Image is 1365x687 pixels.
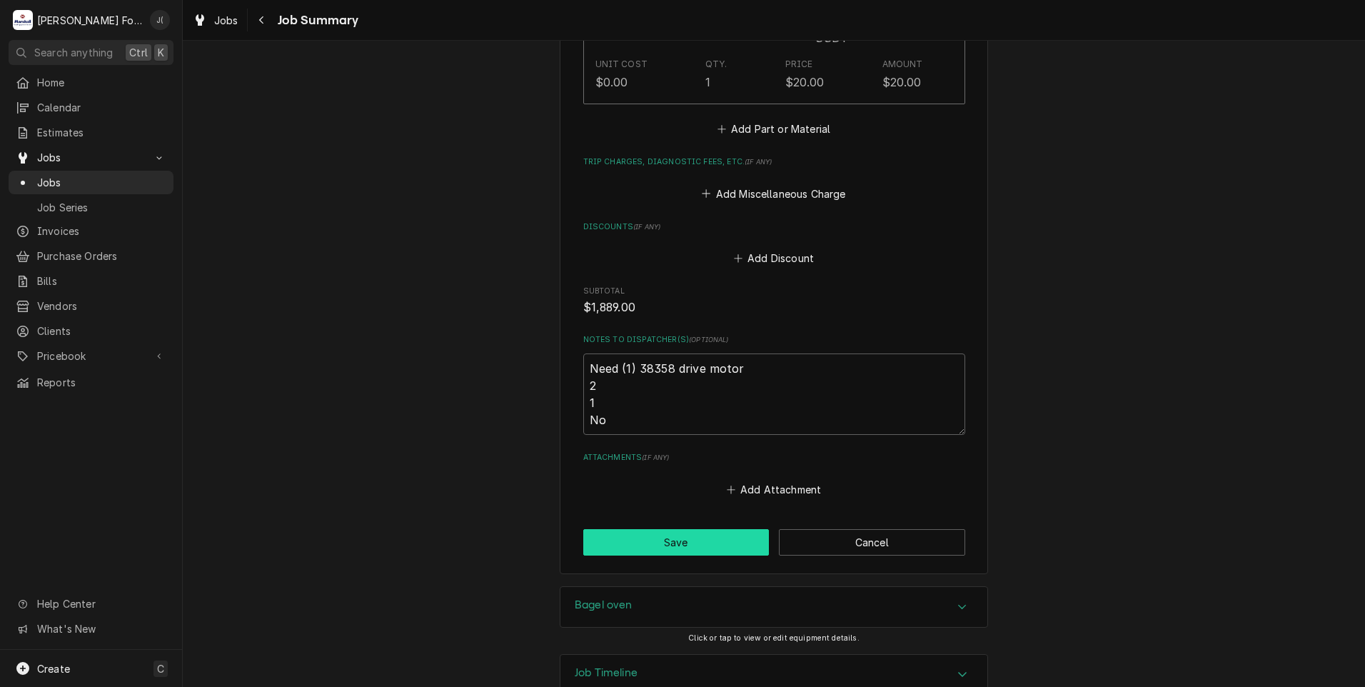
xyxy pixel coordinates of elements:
div: Button Group Row [583,529,965,556]
div: Discounts [583,221,965,269]
a: Calendar [9,96,173,119]
div: Button Group [583,529,965,556]
textarea: Need (1) 38358 drive motor 2 1 No [583,353,965,435]
button: Accordion Details Expand Trigger [560,587,987,627]
span: ( if any ) [745,158,772,166]
div: Bagel oven [560,586,988,628]
span: Home [37,75,166,90]
div: $20.00 [785,74,825,91]
span: Help Center [37,596,165,611]
span: Subtotal [583,286,965,297]
div: Accordion Header [560,587,987,627]
span: Create [37,663,70,675]
div: Amount [882,58,923,71]
div: Trip Charges, Diagnostic Fees, etc. [583,156,965,204]
a: Vendors [9,294,173,318]
div: Qty. [705,58,727,71]
span: Estimates [37,125,166,140]
button: Save [583,529,770,556]
a: Bills [9,269,173,293]
a: Reports [9,371,173,394]
span: $1,889.00 [583,301,635,314]
span: Pricebook [37,348,145,363]
div: 1 [705,74,710,91]
span: What's New [37,621,165,636]
a: Jobs [9,171,173,194]
span: Jobs [37,150,145,165]
label: Attachments [583,452,965,463]
span: Vendors [37,299,166,314]
label: Notes to Dispatcher(s) [583,334,965,346]
label: Trip Charges, Diagnostic Fees, etc. [583,156,965,168]
span: ( if any ) [642,453,669,461]
div: Notes to Dispatcher(s) [583,334,965,435]
label: Discounts [583,221,965,233]
div: Subtotal [583,286,965,316]
span: K [158,45,164,60]
div: Jeff Debigare (109)'s Avatar [150,10,170,30]
span: Clients [37,324,166,339]
span: Jobs [37,175,166,190]
span: Jobs [214,13,238,28]
button: Add Attachment [724,479,824,499]
span: ( if any ) [633,223,660,231]
a: Purchase Orders [9,244,173,268]
div: J( [150,10,170,30]
a: Go to Pricebook [9,344,173,368]
div: $20.00 [882,74,922,91]
div: Marshall Food Equipment Service's Avatar [13,10,33,30]
div: Attachments [583,452,965,499]
div: [PERSON_NAME] Food Equipment Service [37,13,142,28]
span: Bills [37,274,166,289]
a: Go to Jobs [9,146,173,169]
span: Purchase Orders [37,249,166,264]
a: Estimates [9,121,173,144]
span: Calendar [37,100,166,115]
button: Search anythingCtrlK [9,40,173,65]
button: Add Miscellaneous Charge [700,184,848,204]
span: ( optional ) [689,336,729,343]
button: Add Discount [731,249,816,269]
span: Reports [37,375,166,390]
span: Click or tap to view or edit equipment details. [688,633,860,643]
span: Ctrl [129,45,148,60]
span: Search anything [34,45,113,60]
span: Job Series [37,200,166,215]
span: C [157,661,164,676]
h3: Job Timeline [575,666,638,680]
button: Navigate back [251,9,273,31]
div: $0.00 [595,74,628,91]
a: Jobs [187,9,244,32]
div: M [13,10,33,30]
a: Home [9,71,173,94]
button: Add Part or Material [715,119,832,139]
a: Clients [9,319,173,343]
div: Price [785,58,813,71]
h3: Bagel oven [575,598,633,612]
span: Job Summary [273,11,359,30]
span: Invoices [37,224,166,239]
a: Job Series [9,196,173,219]
a: Invoices [9,219,173,243]
span: Subtotal [583,299,965,316]
a: Go to What's New [9,617,173,641]
a: Go to Help Center [9,592,173,616]
button: Cancel [779,529,965,556]
div: Unit Cost [595,58,648,71]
